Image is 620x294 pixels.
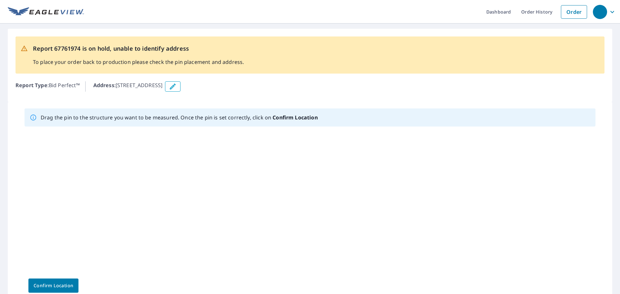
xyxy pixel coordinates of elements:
b: Report Type [15,82,47,89]
a: Order [561,5,587,19]
img: EV Logo [8,7,84,17]
p: : [STREET_ADDRESS] [93,81,163,92]
button: Confirm Location [28,279,78,293]
p: Drag the pin to the structure you want to be measured. Once the pin is set correctly, click on [41,114,318,121]
b: Confirm Location [273,114,317,121]
span: Confirm Location [34,282,73,290]
p: Report 67761974 is on hold, unable to identify address [33,44,244,53]
b: Address [93,82,114,89]
p: To place your order back to production please check the pin placement and address. [33,58,244,66]
p: : Bid Perfect™ [15,81,80,92]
